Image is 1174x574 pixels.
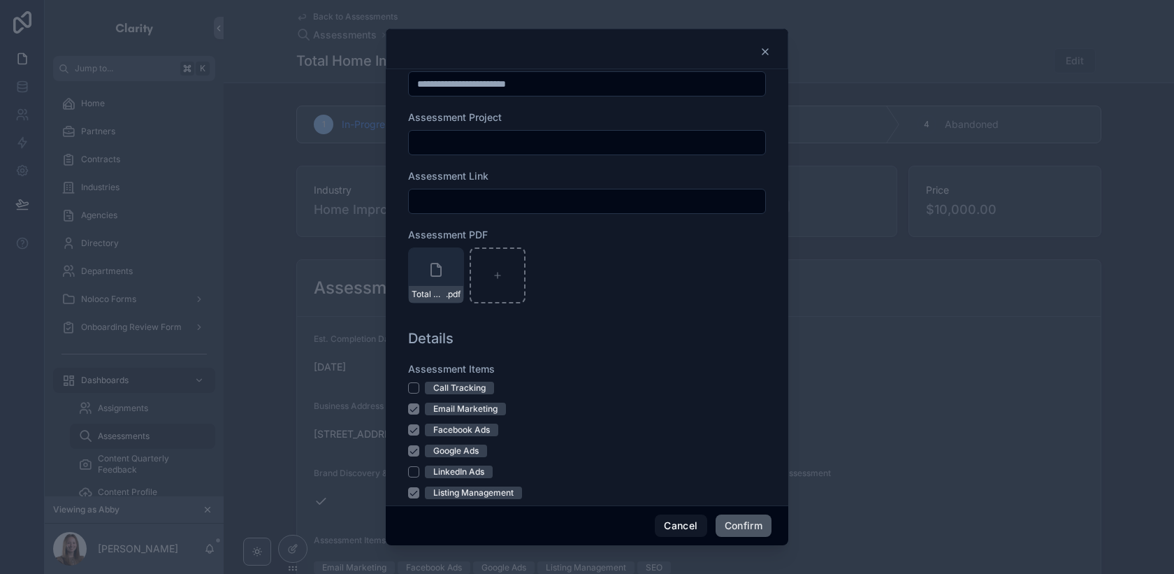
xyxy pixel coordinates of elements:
span: Assessment PDF [408,229,488,241]
button: Confirm [716,515,771,537]
span: Assessment Project [408,111,502,123]
div: Listing Management [433,487,514,499]
span: Assessment Link [408,170,488,182]
span: .pdf [446,289,461,300]
div: Facebook Ads [433,424,490,436]
div: Call Tracking [433,382,486,394]
span: Assessment Items [408,363,495,375]
div: LinkedIn Ads [433,466,484,478]
div: Email Marketing [433,403,498,415]
div: Google Ads [433,445,479,457]
span: Total Home Improvement_PR [412,289,446,300]
h1: Details [408,329,454,348]
button: Cancel [655,515,706,537]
